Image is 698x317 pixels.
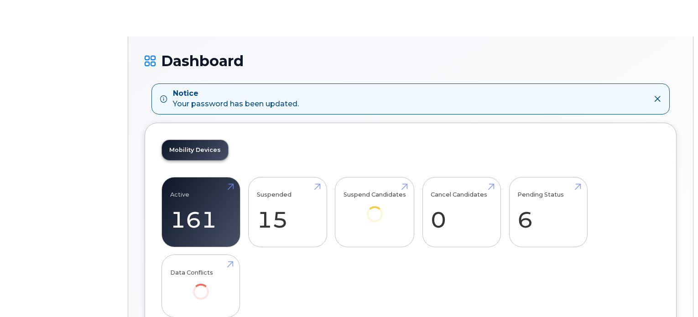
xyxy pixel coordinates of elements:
strong: Notice [173,88,299,99]
a: Pending Status 6 [517,182,579,242]
a: Suspended 15 [257,182,318,242]
a: Cancel Candidates 0 [431,182,492,242]
a: Mobility Devices [162,140,228,160]
a: Data Conflicts [170,260,232,312]
a: Active 161 [170,182,232,242]
div: Your password has been updated. [173,88,299,109]
h1: Dashboard [145,53,677,69]
a: Suspend Candidates [344,182,406,234]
